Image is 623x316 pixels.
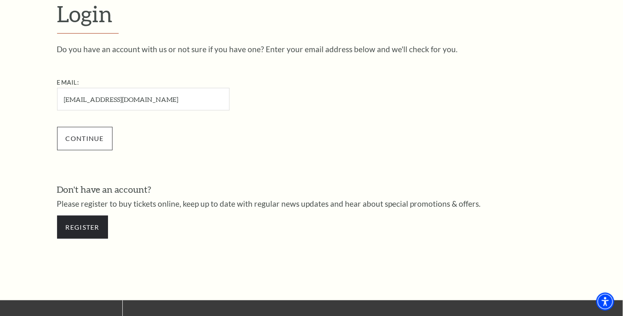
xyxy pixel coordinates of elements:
[57,79,80,86] label: Email:
[57,0,113,27] span: Login
[57,45,566,53] p: Do you have an account with us or not sure if you have one? Enter your email address below and we...
[596,293,614,311] div: Accessibility Menu
[57,88,230,111] input: Required
[57,127,113,150] input: Submit button
[57,200,566,208] p: Please register to buy tickets online, keep up to date with regular news updates and hear about s...
[57,216,108,239] a: Register
[57,183,566,196] h3: Don't have an account?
